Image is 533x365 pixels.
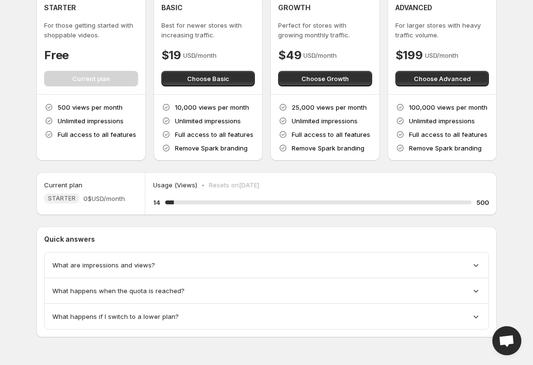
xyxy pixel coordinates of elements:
[209,180,259,190] p: Resets on [DATE]
[292,102,367,112] p: 25,000 views per month
[409,102,487,112] p: 100,000 views per month
[409,130,487,139] p: Full access to all features
[409,116,475,126] p: Unlimited impressions
[187,74,229,83] span: Choose Basic
[153,180,197,190] p: Usage (Views)
[425,50,458,60] p: USD/month
[278,3,311,13] h4: GROWTH
[183,50,217,60] p: USD/month
[414,74,470,83] span: Choose Advanced
[44,20,138,40] p: For those getting started with shoppable videos.
[278,48,301,63] h4: $49
[161,3,183,13] h4: BASIC
[175,116,241,126] p: Unlimited impressions
[44,48,69,63] h4: Free
[52,260,155,270] span: What are impressions and views?
[395,3,432,13] h4: ADVANCED
[395,48,423,63] h4: $199
[395,20,489,40] p: For larger stores with heavy traffic volume.
[492,326,521,355] div: Open chat
[52,312,179,321] span: What happens if I switch to a lower plan?
[44,234,489,244] p: Quick answers
[409,143,482,153] p: Remove Spark branding
[44,3,76,13] h4: STARTER
[476,198,489,207] h5: 500
[161,20,255,40] p: Best for newer stores with increasing traffic.
[292,143,364,153] p: Remove Spark branding
[201,180,205,190] p: •
[278,20,372,40] p: Perfect for stores with growing monthly traffic.
[161,71,255,86] button: Choose Basic
[292,116,358,126] p: Unlimited impressions
[303,50,337,60] p: USD/month
[52,286,185,296] span: What happens when the quota is reached?
[58,116,124,126] p: Unlimited impressions
[58,130,136,139] p: Full access to all features
[44,180,82,190] h5: Current plan
[153,198,160,207] h5: 14
[395,71,489,86] button: Choose Advanced
[292,130,370,139] p: Full access to all features
[83,194,125,203] span: 0$ USD/month
[48,195,76,202] span: STARTER
[175,130,253,139] p: Full access to all features
[278,71,372,86] button: Choose Growth
[175,143,248,153] p: Remove Spark branding
[58,102,123,112] p: 500 views per month
[161,48,181,63] h4: $19
[175,102,249,112] p: 10,000 views per month
[301,74,349,83] span: Choose Growth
